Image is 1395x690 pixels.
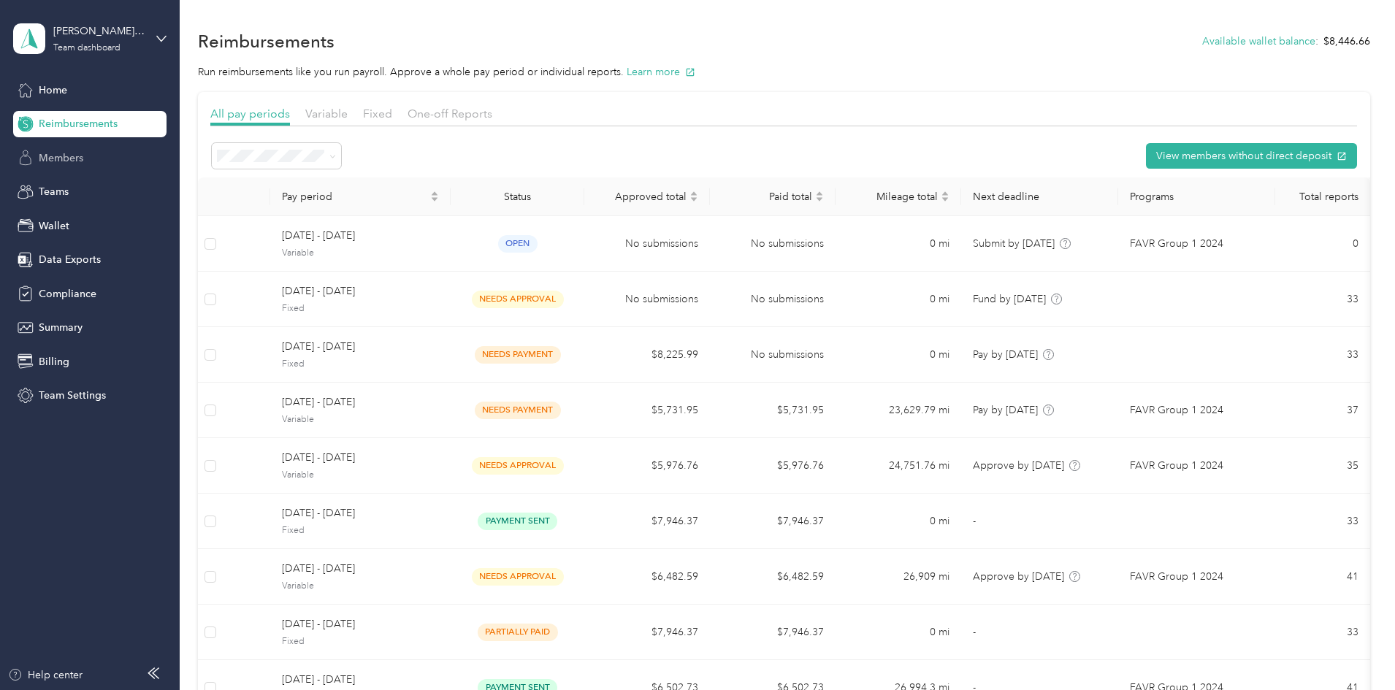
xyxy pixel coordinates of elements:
td: $6,482.59 [710,549,836,605]
span: [DATE] - [DATE] [282,616,439,632]
td: 23,629.79 mi [836,383,961,438]
td: $5,731.95 [710,383,836,438]
span: Variable [282,247,439,260]
span: Variable [282,580,439,593]
span: Teams [39,184,69,199]
span: All pay periods [210,107,290,120]
th: Mileage total [836,177,961,216]
span: caret-down [815,195,824,204]
th: Approved total [584,177,710,216]
span: Fixed [282,635,439,648]
span: Pay by [DATE] [973,348,1038,361]
td: 24,751.76 mi [836,438,961,494]
span: Fixed [363,107,392,120]
td: 0 [1275,216,1369,272]
button: View members without direct deposit [1146,143,1357,169]
span: Billing [39,354,69,369]
span: Mileage total [847,191,938,203]
td: $7,946.37 [584,605,710,660]
span: [DATE] - [DATE] [282,672,439,688]
span: open [498,235,538,252]
span: FAVR Group 1 2024 [1130,236,1223,252]
span: needs payment [475,346,561,363]
td: - [961,605,1118,660]
span: Wallet [39,218,69,234]
span: Pay period [282,191,427,203]
span: FAVR Group 1 2024 [1130,569,1223,585]
td: $5,976.76 [584,438,710,494]
span: Fund by [DATE] [973,293,1046,305]
span: needs approval [472,457,564,474]
span: Fixed [282,302,439,315]
td: 0 mi [836,216,961,272]
td: $7,946.37 [710,494,836,549]
td: No submissions [710,327,836,383]
span: $8,446.66 [1323,34,1370,49]
td: No submissions [584,216,710,272]
td: No submissions [584,272,710,327]
button: Help center [8,667,83,683]
span: Fixed [282,524,439,537]
td: $7,946.37 [584,494,710,549]
span: caret-up [689,189,698,198]
td: $6,482.59 [584,549,710,605]
span: Paid total [722,191,812,203]
td: $5,731.95 [584,383,710,438]
iframe: Everlance-gr Chat Button Frame [1313,608,1395,690]
td: No submissions [710,216,836,272]
td: 26,909 mi [836,549,961,605]
span: caret-down [689,195,698,204]
td: 33 [1275,605,1369,660]
button: Learn more [627,64,695,80]
span: Summary [39,320,83,335]
span: [DATE] - [DATE] [282,228,439,244]
span: - [973,515,976,527]
span: Variable [282,469,439,482]
th: Total reports [1275,177,1369,216]
span: caret-up [815,189,824,198]
td: 37 [1275,383,1369,438]
span: Data Exports [39,252,101,267]
span: caret-up [430,189,439,198]
span: Home [39,83,67,98]
div: Status [462,191,573,203]
span: partially paid [478,624,558,640]
td: 41 [1275,549,1369,605]
span: caret-down [430,195,439,204]
span: FAVR Group 1 2024 [1130,458,1223,474]
td: $5,976.76 [710,438,836,494]
p: Run reimbursements like you run payroll. Approve a whole pay period or individual reports. [198,64,1370,80]
span: Team Settings [39,388,106,403]
span: Fixed [282,358,439,371]
th: Pay period [270,177,451,216]
span: [DATE] - [DATE] [282,283,439,299]
span: [DATE] - [DATE] [282,394,439,410]
td: 0 mi [836,327,961,383]
button: Available wallet balance [1202,34,1315,49]
span: FAVR Group 1 2024 [1130,402,1223,418]
span: needs approval [472,291,564,307]
span: caret-up [941,189,949,198]
td: - [961,494,1118,549]
div: [PERSON_NAME] Distributors [53,23,145,39]
span: Approve by [DATE] [973,570,1064,583]
th: Next deadline [961,177,1118,216]
span: Approve by [DATE] [973,459,1064,472]
td: 0 mi [836,494,961,549]
span: - [973,626,976,638]
span: Members [39,150,83,166]
td: $8,225.99 [584,327,710,383]
span: Pay by [DATE] [973,404,1038,416]
span: payment sent [478,513,557,529]
div: Team dashboard [53,44,121,53]
td: 0 mi [836,605,961,660]
td: 35 [1275,438,1369,494]
span: caret-down [941,195,949,204]
span: Submit by [DATE] [973,237,1055,250]
th: Programs [1118,177,1275,216]
span: [DATE] - [DATE] [282,339,439,355]
span: needs payment [475,402,561,418]
span: Compliance [39,286,96,302]
td: 0 mi [836,272,961,327]
span: [DATE] - [DATE] [282,450,439,466]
